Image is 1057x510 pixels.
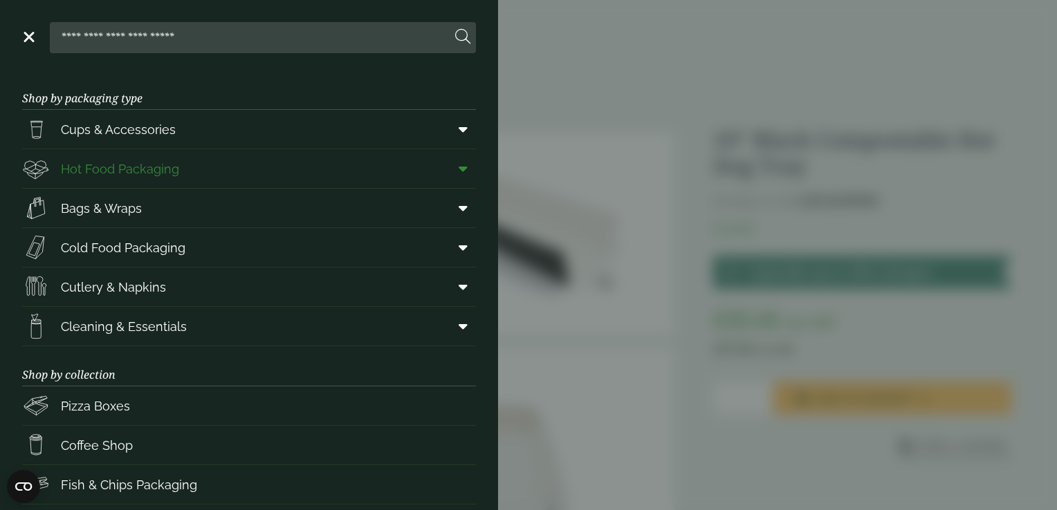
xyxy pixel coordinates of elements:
a: Coffee Shop [22,426,476,464]
img: Sandwich_box.svg [22,234,50,261]
a: Cutlery & Napkins [22,267,476,306]
span: Bags & Wraps [61,199,142,218]
span: Cold Food Packaging [61,238,185,257]
img: HotDrink_paperCup.svg [22,431,50,459]
span: Coffee Shop [61,436,133,455]
img: Deli_box.svg [22,155,50,182]
a: Cleaning & Essentials [22,307,476,346]
a: Cups & Accessories [22,110,476,149]
a: Hot Food Packaging [22,149,476,188]
h3: Shop by packaging type [22,70,476,110]
a: Cold Food Packaging [22,228,476,267]
h3: Shop by collection [22,346,476,386]
span: Fish & Chips Packaging [61,475,197,494]
img: open-wipe.svg [22,312,50,340]
button: Open CMP widget [7,470,40,503]
img: PintNhalf_cup.svg [22,115,50,143]
span: Cleaning & Essentials [61,317,187,336]
a: Fish & Chips Packaging [22,465,476,504]
img: Paper_carriers.svg [22,194,50,222]
span: Pizza Boxes [61,397,130,415]
a: Pizza Boxes [22,386,476,425]
span: Cutlery & Napkins [61,278,166,296]
img: Pizza_boxes.svg [22,392,50,419]
span: Hot Food Packaging [61,160,179,178]
span: Cups & Accessories [61,120,176,139]
img: Cutlery.svg [22,273,50,301]
a: Bags & Wraps [22,189,476,227]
